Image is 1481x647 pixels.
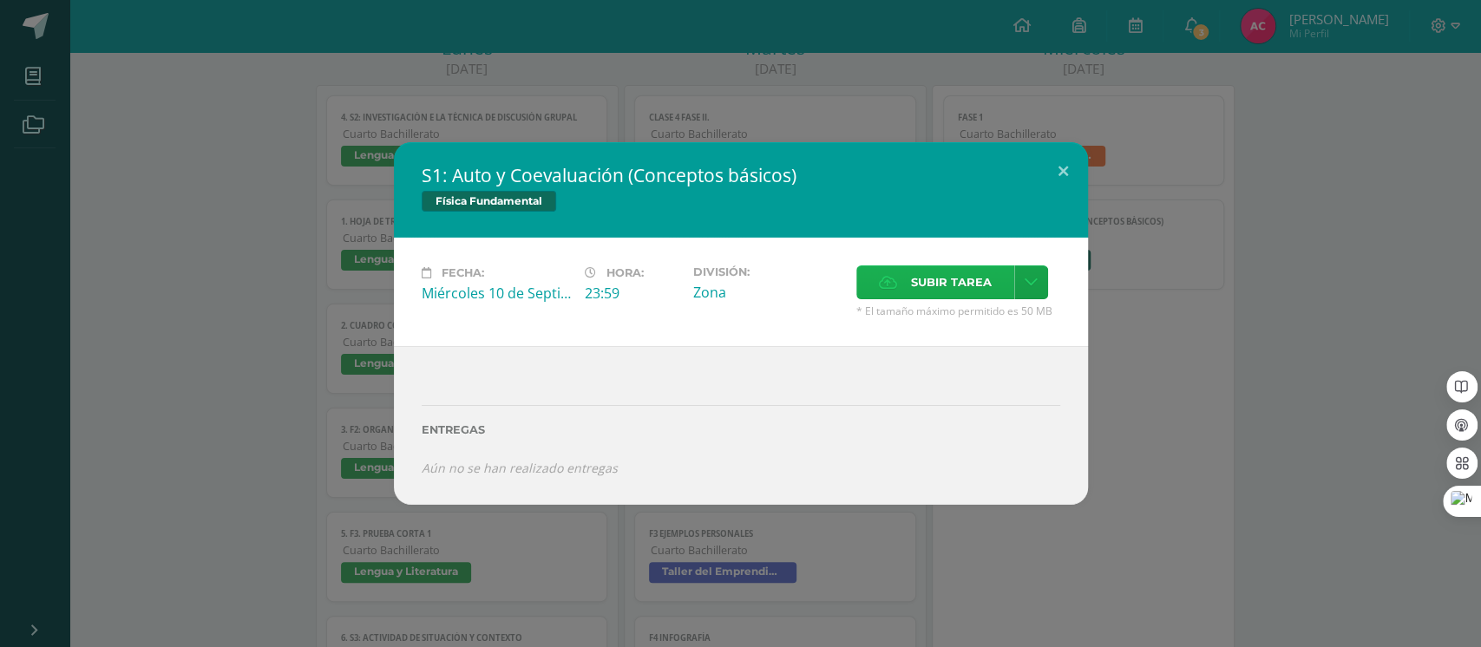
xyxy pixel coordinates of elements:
span: Fecha: [442,266,484,279]
h2: S1: Auto y Coevaluación (Conceptos básicos) [422,163,1060,187]
div: 23:59 [585,284,679,303]
span: Física Fundamental [422,191,556,212]
div: Zona [693,283,842,302]
i: Aún no se han realizado entregas [422,460,618,476]
span: Hora: [606,266,644,279]
label: Entregas [422,423,1060,436]
span: * El tamaño máximo permitido es 50 MB [856,304,1060,318]
span: Subir tarea [911,266,992,298]
label: División: [693,265,842,278]
button: Close (Esc) [1039,142,1088,201]
div: Miércoles 10 de Septiembre [422,284,571,303]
